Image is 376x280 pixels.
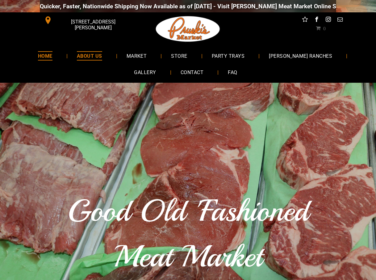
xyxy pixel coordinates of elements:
[117,48,156,64] a: MARKET
[68,192,309,276] span: Good Old 'Fashioned Meat Market
[162,48,196,64] a: STORE
[77,51,102,60] span: ABOUT US
[323,26,326,31] span: 0
[336,15,344,25] a: email
[203,48,254,64] a: PARTY TRAYS
[40,15,134,25] a: [STREET_ADDRESS][PERSON_NAME]
[260,48,341,64] a: [PERSON_NAME] RANCHES
[313,15,321,25] a: facebook
[219,64,246,81] a: FAQ
[125,64,165,81] a: GALLERY
[53,16,133,34] span: [STREET_ADDRESS][PERSON_NAME]
[29,48,62,64] a: HOME
[324,15,332,25] a: instagram
[171,64,213,81] a: CONTACT
[301,15,309,25] a: Social network
[68,48,111,64] a: ABOUT US
[155,12,221,46] img: Pruski-s+Market+HQ+Logo2-259w.png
